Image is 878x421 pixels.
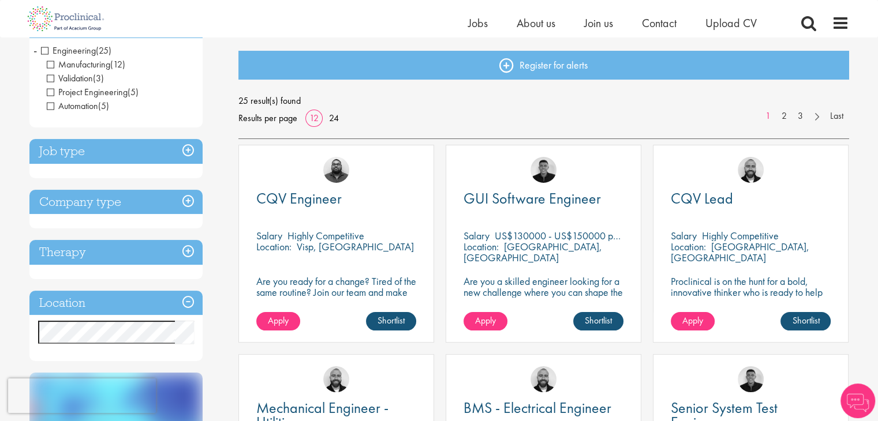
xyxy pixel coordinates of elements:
[464,240,602,264] p: [GEOGRAPHIC_DATA], [GEOGRAPHIC_DATA]
[671,312,715,330] a: Apply
[530,366,556,392] img: Jordan Kiely
[738,157,764,183] img: Jordan Kiely
[738,366,764,392] img: Christian Andersen
[323,366,349,392] img: Jordan Kiely
[128,86,139,98] span: (5)
[29,190,203,215] h3: Company type
[517,16,555,31] a: About us
[464,240,499,253] span: Location:
[792,110,809,123] a: 3
[29,240,203,265] h3: Therapy
[584,16,613,31] a: Join us
[268,314,289,326] span: Apply
[297,240,414,253] p: Visp, [GEOGRAPHIC_DATA]
[41,44,111,57] span: Engineering
[682,314,703,326] span: Apply
[464,401,623,415] a: BMS - Electrical Engineer
[464,398,611,418] span: BMS - Electrical Engineer
[47,86,128,98] span: Project Engineering
[256,276,416,309] p: Are you ready for a change? Tired of the same routine? Join our team and make your mark in the in...
[464,312,507,330] a: Apply
[671,240,809,264] p: [GEOGRAPHIC_DATA], [GEOGRAPHIC_DATA]
[8,378,156,413] iframe: reCAPTCHA
[323,157,349,183] img: Ashley Bennett
[642,16,677,31] a: Contact
[256,229,282,242] span: Salary
[41,44,96,57] span: Engineering
[760,110,776,123] a: 1
[530,157,556,183] img: Christian Andersen
[96,44,111,57] span: (25)
[238,51,849,80] a: Register for alerts
[238,110,297,127] span: Results per page
[776,110,793,123] a: 2
[256,312,300,330] a: Apply
[824,110,849,123] a: Last
[495,229,649,242] p: US$130000 - US$150000 per annum
[93,72,104,84] span: (3)
[325,112,343,124] a: 24
[464,276,623,319] p: Are you a skilled engineer looking for a new challenge where you can shape the future of healthca...
[671,240,706,253] span: Location:
[468,16,488,31] a: Jobs
[464,191,623,206] a: GUI Software Engineer
[287,229,364,242] p: Highly Competitive
[702,229,779,242] p: Highly Competitive
[305,112,323,124] a: 12
[47,58,125,70] span: Manufacturing
[705,16,757,31] a: Upload CV
[47,72,104,84] span: Validation
[573,312,623,330] a: Shortlist
[29,139,203,164] h3: Job type
[464,229,490,242] span: Salary
[238,92,849,110] span: 25 result(s) found
[33,42,37,59] span: -
[780,312,831,330] a: Shortlist
[256,191,416,206] a: CQV Engineer
[47,100,109,112] span: Automation
[110,58,125,70] span: (12)
[29,291,203,315] h3: Location
[98,100,109,112] span: (5)
[47,100,98,112] span: Automation
[47,72,93,84] span: Validation
[366,312,416,330] a: Shortlist
[47,58,110,70] span: Manufacturing
[671,229,697,242] span: Salary
[671,276,831,319] p: Proclinical is on the hunt for a bold, innovative thinker who is ready to help push the boundarie...
[671,189,733,208] span: CQV Lead
[840,384,875,418] img: Chatbot
[47,86,139,98] span: Project Engineering
[256,189,342,208] span: CQV Engineer
[671,191,831,206] a: CQV Lead
[475,314,496,326] span: Apply
[464,189,601,208] span: GUI Software Engineer
[256,240,292,253] span: Location:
